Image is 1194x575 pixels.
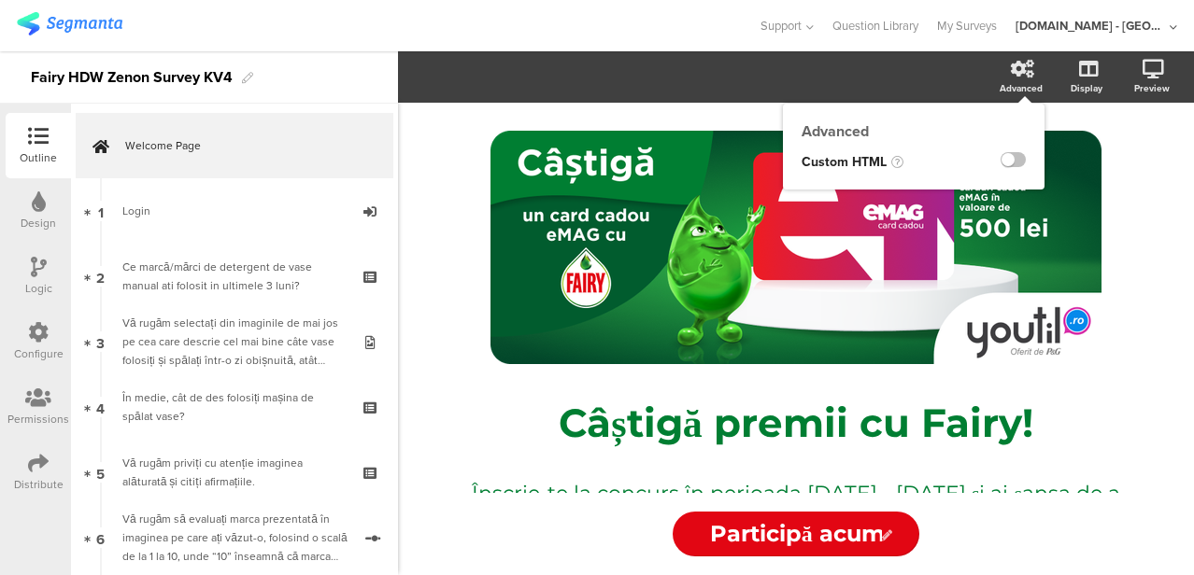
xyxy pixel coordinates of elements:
[96,266,105,287] span: 2
[76,113,393,178] a: Welcome Page
[1134,81,1170,95] div: Preview
[1016,17,1165,35] div: [DOMAIN_NAME] - [GEOGRAPHIC_DATA]
[760,17,802,35] span: Support
[25,280,52,297] div: Logic
[96,527,105,548] span: 6
[1000,81,1043,95] div: Advanced
[125,136,364,155] span: Welcome Page
[802,152,887,172] span: Custom HTML
[21,215,56,231] div: Design
[122,258,346,295] div: Ce marcă/mărci de detergent de vase manual ati folosit in ultimele 3 luni?
[76,178,393,244] a: 1 Login
[96,331,105,352] span: 3
[96,397,105,417] span: 4
[783,120,1045,142] div: Advanced
[7,411,69,428] div: Permissions
[76,440,393,505] a: 5 Vă rugăm priviți cu atenție imaginea alăturată și citiți afirmațiile.
[98,201,104,221] span: 1
[122,510,351,566] div: Vă rugăm să evaluați marca prezentată în imaginea pe care ați văzut-o, folosind o scală de la 1 l...
[469,478,1123,570] p: Înscrie-te la concurs în perioada [DATE] - [DATE] și ai șansa de a câștiga unul dintre cele
[14,345,64,362] div: Configure
[122,388,346,426] div: În medie, cât de des folosiți mașina de spălat vase?
[76,374,393,440] a: 4 În medie, cât de des folosiți mașina de spălat vase?
[76,309,393,374] a: 3 Vă rugăm selectați din imaginile de mai jos pe cea care descrie cel mai bine câte vase folosiți...
[76,505,393,570] a: 6 Vă rugăm să evaluați marca prezentată în imaginea pe care ați văzut-o, folosind o scală de la 1...
[14,476,64,493] div: Distribute
[1071,81,1102,95] div: Display
[122,454,346,491] div: Vă rugăm priviți cu atenție imaginea alăturată și citiți afirmațiile.
[31,63,233,92] div: Fairy HDW Zenon Survey KV4
[122,314,346,370] div: Vă rugăm selectați din imaginile de mai jos pe cea care descrie cel mai bine câte vase folosiți ș...
[17,12,122,35] img: segmanta logo
[673,512,919,556] input: Start
[122,202,346,220] div: Login
[20,149,57,166] div: Outline
[96,462,105,483] span: 5
[450,399,1142,447] p: Câștigă premii cu Fairy!
[76,244,393,309] a: 2 Ce marcă/mărci de detergent de vase manual ati folosit in ultimele 3 luni?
